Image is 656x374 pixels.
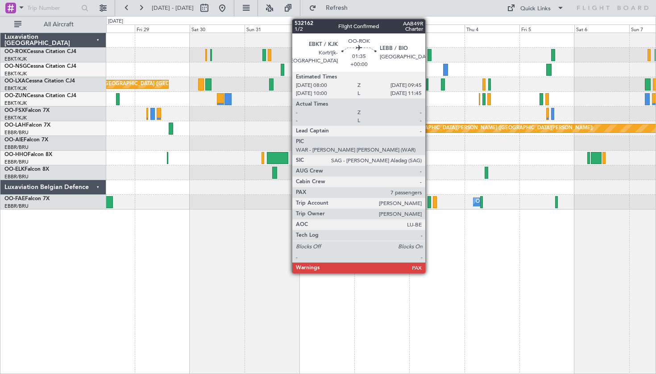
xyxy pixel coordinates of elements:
button: All Aircraft [10,17,97,32]
span: All Aircraft [23,21,94,28]
div: Sat 30 [190,25,245,33]
div: Quick Links [520,4,551,13]
a: OO-FSXFalcon 7X [4,108,50,113]
div: Sat 6 [574,25,629,33]
div: Planned Maint [GEOGRAPHIC_DATA] ([GEOGRAPHIC_DATA] National) [69,78,231,91]
span: OO-HHO [4,152,28,157]
a: OO-ELKFalcon 8X [4,167,49,172]
a: EBBR/BRU [4,159,29,165]
span: OO-ELK [4,167,25,172]
div: Mon 1 [299,25,354,33]
a: EBKT/KJK [4,56,27,62]
div: Sun 31 [245,25,299,33]
div: Thu 28 [80,25,135,33]
a: OO-LXACessna Citation CJ4 [4,78,75,84]
div: Fri 29 [135,25,190,33]
a: OO-HHOFalcon 8X [4,152,52,157]
a: OO-ZUNCessna Citation CJ4 [4,93,76,99]
div: Thu 4 [465,25,519,33]
span: Refresh [318,5,356,11]
span: OO-FSX [4,108,25,113]
a: EBBR/BRU [4,129,29,136]
span: OO-NSG [4,64,27,69]
button: Refresh [305,1,358,15]
div: Wed 3 [409,25,464,33]
a: EBBR/BRU [4,203,29,210]
div: Tue 2 [354,25,409,33]
a: OO-ROKCessna Citation CJ4 [4,49,76,54]
a: OO-NSGCessna Citation CJ4 [4,64,76,69]
a: OO-FAEFalcon 7X [4,196,50,201]
div: Planned Maint [GEOGRAPHIC_DATA] ([GEOGRAPHIC_DATA]) [327,136,468,150]
input: Trip Number [27,1,79,15]
a: OO-AIEFalcon 7X [4,137,48,143]
span: OO-ROK [4,49,27,54]
div: Owner Melsbroek Air Base [476,195,536,209]
a: EBKT/KJK [4,115,27,121]
div: Planned Maint [PERSON_NAME]-[GEOGRAPHIC_DATA][PERSON_NAME] ([GEOGRAPHIC_DATA][PERSON_NAME]) [329,122,593,135]
span: OO-FAE [4,196,25,201]
span: OO-LAH [4,123,26,128]
a: EBBR/BRU [4,144,29,151]
div: [DATE] [108,18,123,25]
a: OO-LAHFalcon 7X [4,123,50,128]
a: EBBR/BRU [4,173,29,180]
div: [DATE] [301,18,316,25]
a: EBKT/KJK [4,100,27,107]
a: EBKT/KJK [4,85,27,92]
a: EBKT/KJK [4,70,27,77]
span: [DATE] - [DATE] [152,4,194,12]
div: Fri 5 [519,25,574,33]
span: OO-LXA [4,78,25,84]
span: OO-ZUN [4,93,27,99]
button: Quick Links [502,1,569,15]
span: OO-AIE [4,137,24,143]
